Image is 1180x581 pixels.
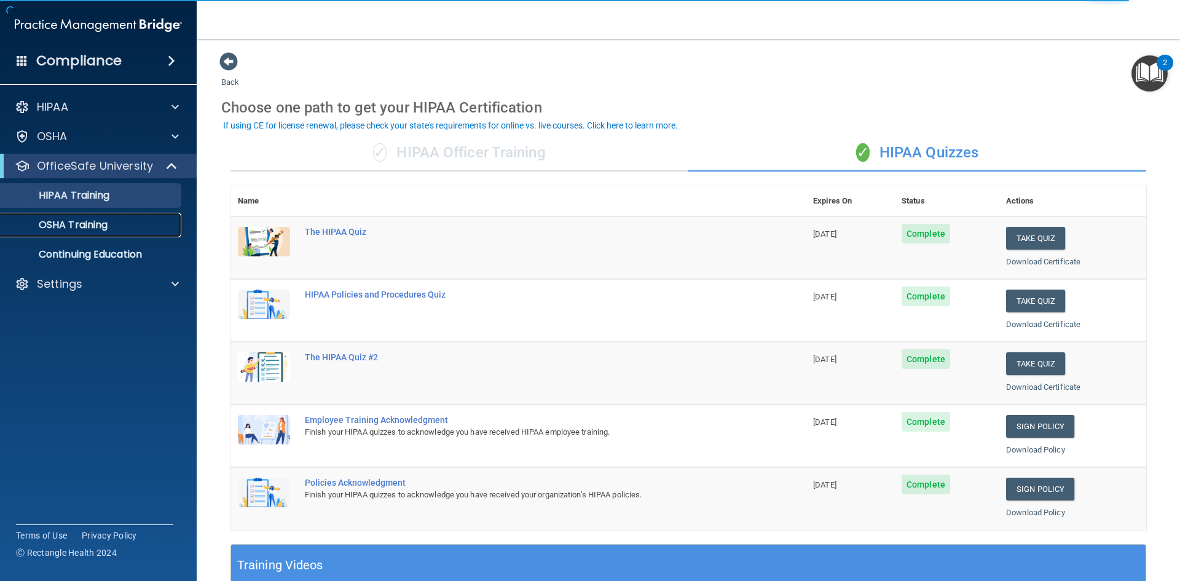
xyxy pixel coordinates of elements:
div: HIPAA Quizzes [688,135,1146,172]
p: OSHA [37,129,68,144]
div: The HIPAA Quiz #2 [305,352,744,362]
div: Finish your HIPAA quizzes to acknowledge you have received HIPAA employee training. [305,425,744,440]
img: PMB logo [15,13,182,38]
span: [DATE] [813,292,836,301]
th: Status [894,186,999,216]
p: HIPAA Training [8,189,109,202]
a: Terms of Use [16,529,67,542]
h4: Compliance [36,52,122,69]
span: Ⓒ Rectangle Health 2024 [16,547,117,559]
a: HIPAA [15,100,179,114]
span: ✓ [373,143,387,162]
span: [DATE] [813,480,836,489]
a: Download Certificate [1006,382,1080,392]
button: Take Quiz [1006,227,1065,250]
span: Complete [902,224,950,243]
a: Back [221,63,239,87]
th: Actions [999,186,1146,216]
p: Settings [37,277,82,291]
a: Privacy Policy [82,529,137,542]
div: 2 [1163,63,1167,79]
button: Take Quiz [1006,352,1065,375]
a: Download Policy [1006,445,1065,454]
span: ✓ [856,143,870,162]
a: Sign Policy [1006,415,1074,438]
span: [DATE] [813,355,836,364]
p: Continuing Education [8,248,176,261]
span: Complete [902,349,950,369]
p: OfficeSafe University [37,159,153,173]
span: Complete [902,412,950,432]
h5: Training Videos [237,555,323,576]
span: Complete [902,475,950,494]
button: Open Resource Center, 2 new notifications [1131,55,1168,92]
div: The HIPAA Quiz [305,227,744,237]
button: If using CE for license renewal, please check your state's requirements for online vs. live cours... [221,119,680,132]
div: If using CE for license renewal, please check your state's requirements for online vs. live cours... [223,121,678,130]
a: Download Certificate [1006,320,1080,329]
p: OSHA Training [8,219,108,231]
th: Name [230,186,297,216]
div: Finish your HIPAA quizzes to acknowledge you have received your organization’s HIPAA policies. [305,488,744,502]
div: HIPAA Policies and Procedures Quiz [305,290,744,299]
div: HIPAA Officer Training [230,135,688,172]
div: Choose one path to get your HIPAA Certification [221,90,1155,125]
a: Settings [15,277,179,291]
th: Expires On [806,186,894,216]
p: HIPAA [37,100,68,114]
div: Employee Training Acknowledgment [305,415,744,425]
a: OSHA [15,129,179,144]
a: OfficeSafe University [15,159,178,173]
div: Policies Acknowledgment [305,478,744,488]
a: Sign Policy [1006,478,1074,500]
a: Download Certificate [1006,257,1080,266]
span: [DATE] [813,417,836,427]
button: Take Quiz [1006,290,1065,312]
a: Download Policy [1006,508,1065,517]
span: Complete [902,287,950,306]
span: [DATE] [813,229,836,239]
